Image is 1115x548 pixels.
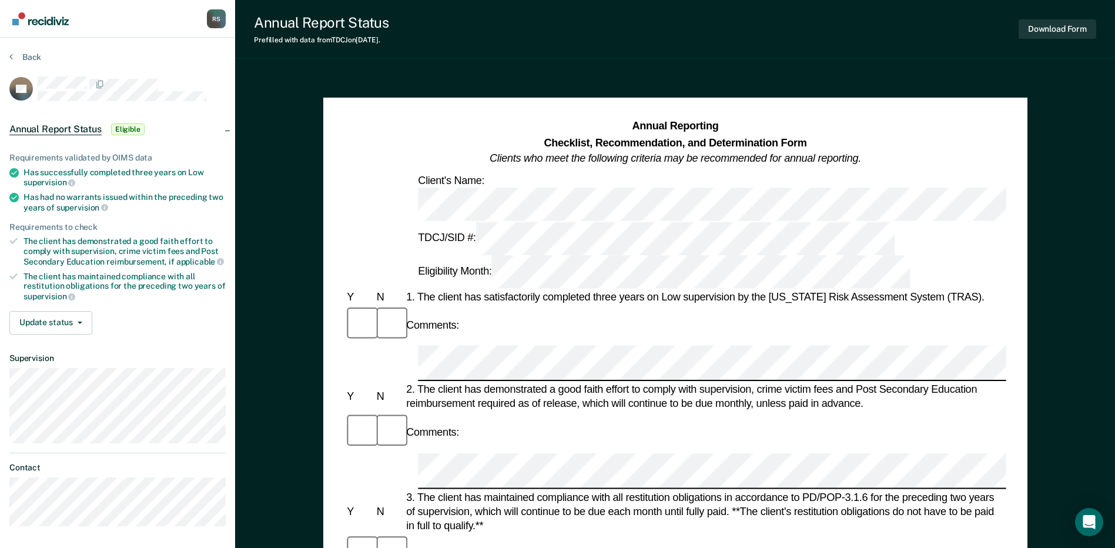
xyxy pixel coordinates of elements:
[9,123,102,135] span: Annual Report Status
[24,236,226,266] div: The client has demonstrated a good faith effort to comply with supervision, crime victim fees and...
[374,290,403,304] div: N
[404,490,1006,533] div: 3. The client has maintained compliance with all restitution obligations in accordance to PD/POP-...
[544,136,806,148] strong: Checklist, Recommendation, and Determination Form
[416,255,912,289] div: Eligibility Month:
[9,222,226,232] div: Requirements to check
[176,257,224,266] span: applicable
[632,121,718,132] strong: Annual Reporting
[254,36,389,44] div: Prefilled with data from TDCJ on [DATE] .
[9,353,226,363] dt: Supervision
[254,14,389,31] div: Annual Report Status
[24,168,226,188] div: Has successfully completed three years on Low
[24,292,75,301] span: supervision
[344,290,374,304] div: Y
[24,272,226,302] div: The client has maintained compliance with all restitution obligations for the preceding two years of
[416,222,896,255] div: TDCJ/SID #:
[404,318,461,332] div: Comments:
[56,203,108,212] span: supervision
[207,9,226,28] div: R S
[9,311,92,335] button: Update status
[9,463,226,473] dt: Contact
[24,192,226,212] div: Has had no warrants issued within the preceding two years of
[404,425,461,439] div: Comments:
[9,52,41,62] button: Back
[490,152,861,164] em: Clients who meet the following criteria may be recommended for annual reporting.
[344,504,374,519] div: Y
[12,12,69,25] img: Recidiviz
[207,9,226,28] button: Profile dropdown button
[24,178,75,187] span: supervision
[111,123,145,135] span: Eligible
[374,390,403,404] div: N
[404,290,1006,304] div: 1. The client has satisfactorily completed three years on Low supervision by the [US_STATE] Risk ...
[374,504,403,519] div: N
[404,383,1006,411] div: 2. The client has demonstrated a good faith effort to comply with supervision, crime victim fees ...
[344,390,374,404] div: Y
[9,153,226,163] div: Requirements validated by OIMS data
[1019,19,1096,39] button: Download Form
[1075,508,1103,536] div: Open Intercom Messenger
